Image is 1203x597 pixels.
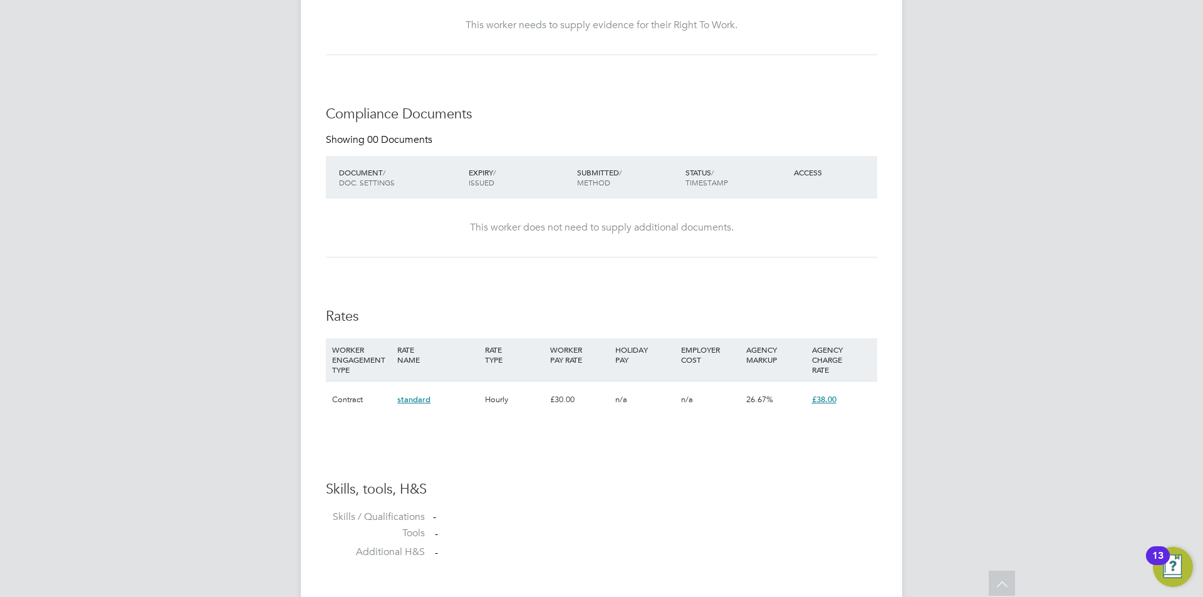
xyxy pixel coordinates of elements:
[746,394,773,405] span: 26.67%
[619,167,622,177] span: /
[547,382,612,418] div: £30.00
[681,394,693,405] span: n/a
[339,177,395,187] span: DOC. SETTINGS
[1152,556,1164,572] div: 13
[547,338,612,371] div: WORKER PAY RATE
[326,527,425,540] label: Tools
[326,105,877,123] h3: Compliance Documents
[743,338,808,371] div: AGENCY MARKUP
[678,338,743,371] div: EMPLOYER COST
[383,167,385,177] span: /
[1153,547,1193,587] button: Open Resource Center, 13 new notifications
[338,221,865,234] div: This worker does not need to supply additional documents.
[482,382,547,418] div: Hourly
[469,177,494,187] span: ISSUED
[812,394,836,405] span: £38.00
[711,167,714,177] span: /
[682,161,791,194] div: STATUS
[435,527,438,540] span: -
[482,338,547,371] div: RATE TYPE
[326,480,877,499] h3: Skills, tools, H&S
[685,177,728,187] span: TIMESTAMP
[326,546,425,559] label: Additional H&S
[577,177,610,187] span: METHOD
[336,161,466,194] div: DOCUMENT
[367,133,432,146] span: 00 Documents
[326,308,877,326] h3: Rates
[435,546,438,559] span: -
[329,338,394,381] div: WORKER ENGAGEMENT TYPE
[394,338,481,371] div: RATE NAME
[329,382,394,418] div: Contract
[493,167,496,177] span: /
[612,338,677,371] div: HOLIDAY PAY
[433,511,877,524] div: -
[574,161,682,194] div: SUBMITTED
[397,394,430,405] span: standard
[466,161,574,194] div: EXPIRY
[809,338,874,381] div: AGENCY CHARGE RATE
[338,19,865,32] div: This worker needs to supply evidence for their Right To Work.
[326,133,435,147] div: Showing
[615,394,627,405] span: n/a
[791,161,877,184] div: ACCESS
[326,511,425,524] label: Skills / Qualifications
